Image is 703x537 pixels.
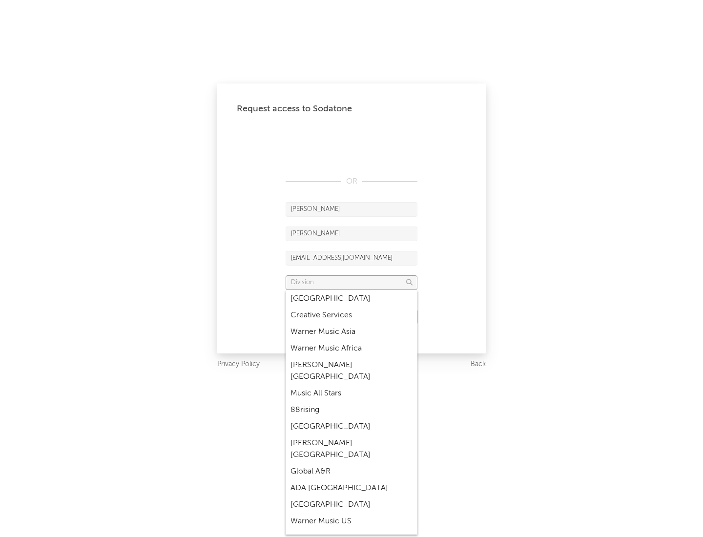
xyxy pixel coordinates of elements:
[286,435,417,463] div: [PERSON_NAME] [GEOGRAPHIC_DATA]
[217,358,260,371] a: Privacy Policy
[471,358,486,371] a: Back
[286,463,417,480] div: Global A&R
[286,357,417,385] div: [PERSON_NAME] [GEOGRAPHIC_DATA]
[286,385,417,402] div: Music All Stars
[286,227,417,241] input: Last Name
[286,202,417,217] input: First Name
[286,251,417,266] input: Email
[286,324,417,340] div: Warner Music Asia
[286,402,417,418] div: 88rising
[286,496,417,513] div: [GEOGRAPHIC_DATA]
[286,340,417,357] div: Warner Music Africa
[286,307,417,324] div: Creative Services
[237,103,466,115] div: Request access to Sodatone
[286,275,417,290] input: Division
[286,513,417,530] div: Warner Music US
[286,418,417,435] div: [GEOGRAPHIC_DATA]
[286,290,417,307] div: [GEOGRAPHIC_DATA]
[286,480,417,496] div: ADA [GEOGRAPHIC_DATA]
[286,176,417,187] div: OR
